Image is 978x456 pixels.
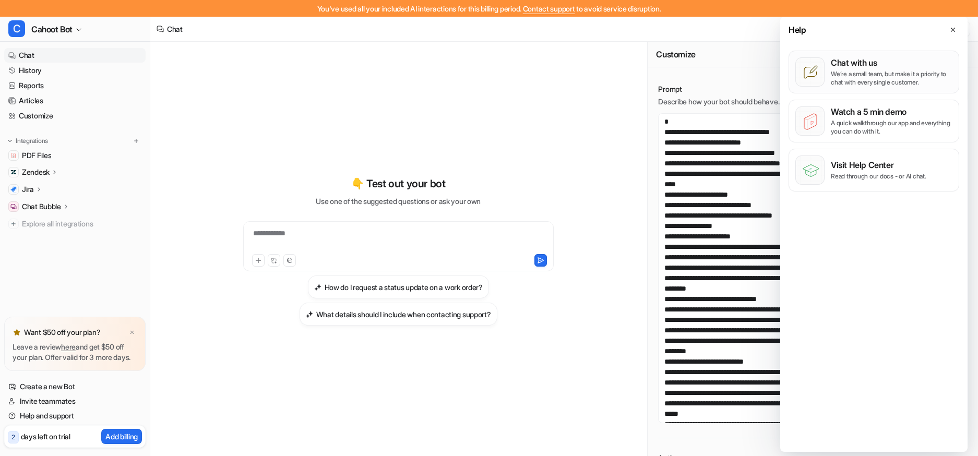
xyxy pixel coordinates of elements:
button: Gif picker [33,342,41,350]
p: Prompt [658,84,779,94]
a: PDF FilesPDF Files [4,148,146,163]
p: Watch a 5 min demo [831,106,952,117]
span: PDF Files [22,150,51,161]
p: Chat with us [831,57,952,68]
div: rklouda@cahoot.ai says… [8,19,200,78]
button: Emoji picker [16,342,25,350]
img: Zendesk [10,169,17,175]
img: menu_add.svg [133,137,140,145]
img: star [13,328,21,337]
p: We’re a small team, but make it a priority to chat with every single customer. [831,70,952,87]
textarea: Message… [9,320,200,338]
a: History [4,63,146,78]
div: Usage Limit Clarification: I'm implementing & testing the workarounds [PERSON_NAME] suggested, bu... [46,120,192,243]
p: Integrations [16,137,48,145]
p: A quick walkthrough our app and everything you can do with it. [831,119,952,136]
p: Visit Help Center [831,160,926,170]
button: How do I request a status update on a work order?How do I request a status update on a work order? [308,275,489,298]
div: Thank you for the helpful call with [PERSON_NAME] earlier. I wanted to follow up on two items:Usa... [38,78,200,346]
a: Explore all integrations [4,217,146,231]
p: Jira [22,184,34,195]
button: go back [7,4,27,24]
a: Chat [4,48,146,63]
h1: eesel [51,5,73,13]
a: Invite teammates [4,394,146,409]
button: What details should I include when contacting support?What details should I include when contacti... [300,303,497,326]
p: 2 [11,433,15,442]
button: Send a message… [179,338,196,354]
p: Want $50 off your plan? [24,327,101,338]
div: Thank you for the helpful call with [PERSON_NAME] earlier. I wanted to follow up on two items: [46,84,192,115]
span: Contact support [523,4,575,13]
img: Chat Bubble [10,203,17,210]
button: Upload attachment [50,342,58,350]
img: x [129,329,135,336]
div: Chat [167,23,183,34]
img: explore all integrations [8,219,19,229]
p: Describe how your bot should behave. [658,97,779,107]
img: PDF Files [10,152,17,159]
p: Zendesk [22,167,50,177]
button: Chat with usWe’re a small team, but make it a priority to chat with every single customer. [789,51,959,93]
p: Add billing [105,431,138,442]
h3: How do I request a status update on a work order? [325,282,483,293]
a: Articles [4,93,146,108]
p: Leave a review and get $50 off your plan. Offer valid for 3 more days. [13,342,137,363]
h2: Customize [656,49,695,59]
button: Start recording [66,342,75,350]
span: C [8,20,25,37]
a: Create a new Bot [4,379,146,394]
a: Customize [4,109,146,123]
p: Use one of the suggested questions or ask your own [316,196,481,207]
div: rklouda@cahoot.ai says… [8,78,200,347]
img: How do I request a status update on a work order? [314,283,321,291]
span: Help [789,23,806,36]
h3: What details should I include when contacting support? [316,309,491,320]
img: What details should I include when contacting support? [306,310,313,318]
p: Read through our docs - or AI chat. [831,172,926,181]
button: Integrations [4,136,51,146]
span: Explore all integrations [22,215,141,232]
p: Active 3h ago [51,13,97,23]
div: Agent Assignment Bug (Ongoing): We're still experiencing the issue we discussed where the "leave_... [46,248,192,340]
button: Home [163,4,183,24]
p: 👇 Test out your bot [351,176,445,191]
button: Add billing [101,429,142,444]
a: Help and support [4,409,146,423]
img: Profile image for eesel [30,6,46,22]
a: here [61,342,76,351]
div: Close [183,4,202,23]
p: days left on trial [21,431,70,442]
button: Watch a 5 min demoA quick walkthrough our app and everything you can do with it. [789,100,959,142]
span: Cahoot Bot [31,22,73,37]
a: Reports [4,78,146,93]
img: expand menu [6,137,14,145]
button: Visit Help CenterRead through our docs - or AI chat. [789,149,959,191]
p: Chat Bubble [22,201,61,212]
img: Jira [10,186,17,193]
